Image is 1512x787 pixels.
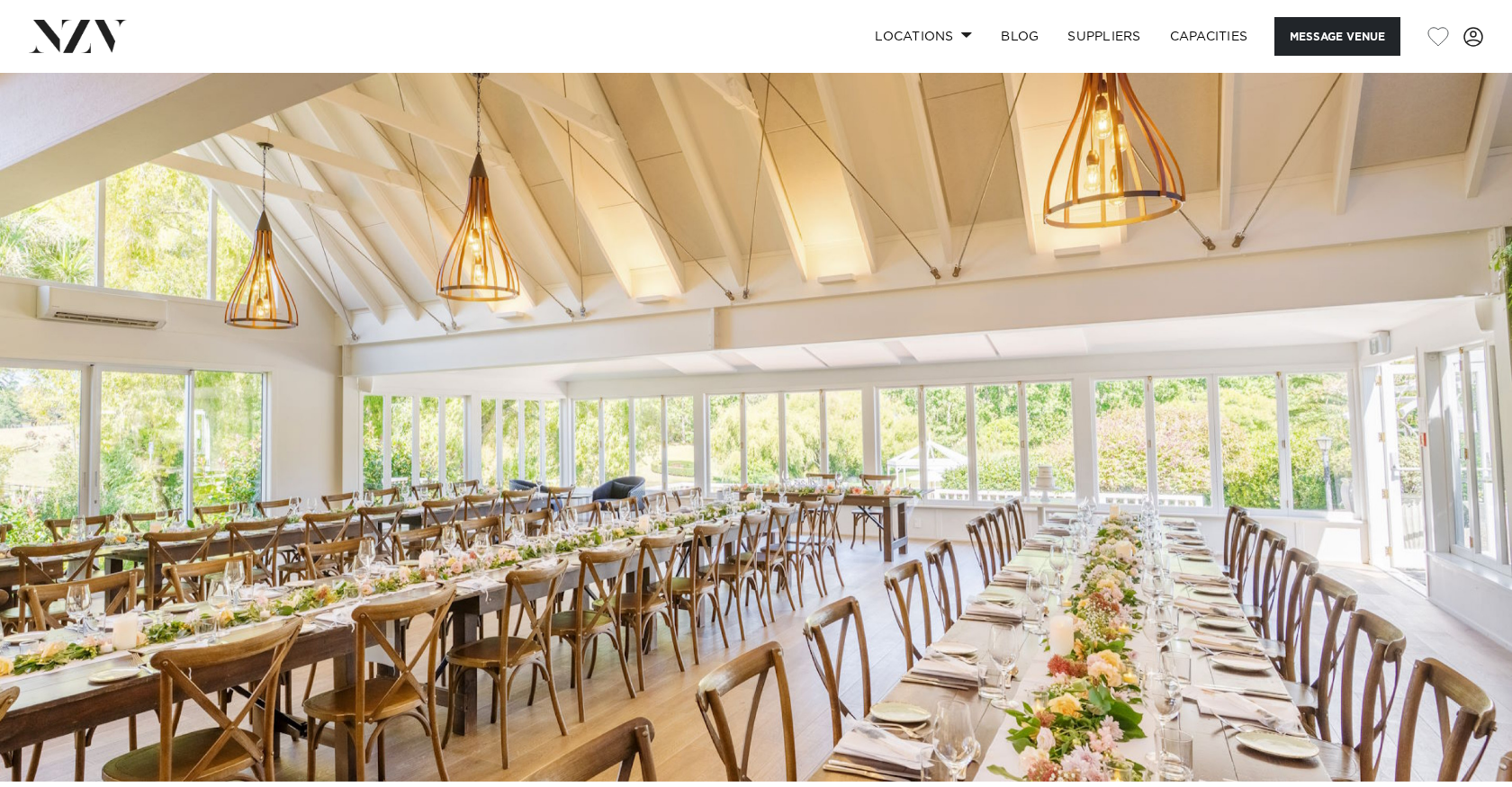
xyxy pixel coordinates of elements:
a: BLOG [986,17,1053,56]
img: nzv-logo.png [29,20,127,52]
a: Locations [860,17,986,56]
button: Message Venue [1274,17,1400,56]
a: SUPPLIERS [1053,17,1155,56]
a: Capacities [1156,17,1263,56]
